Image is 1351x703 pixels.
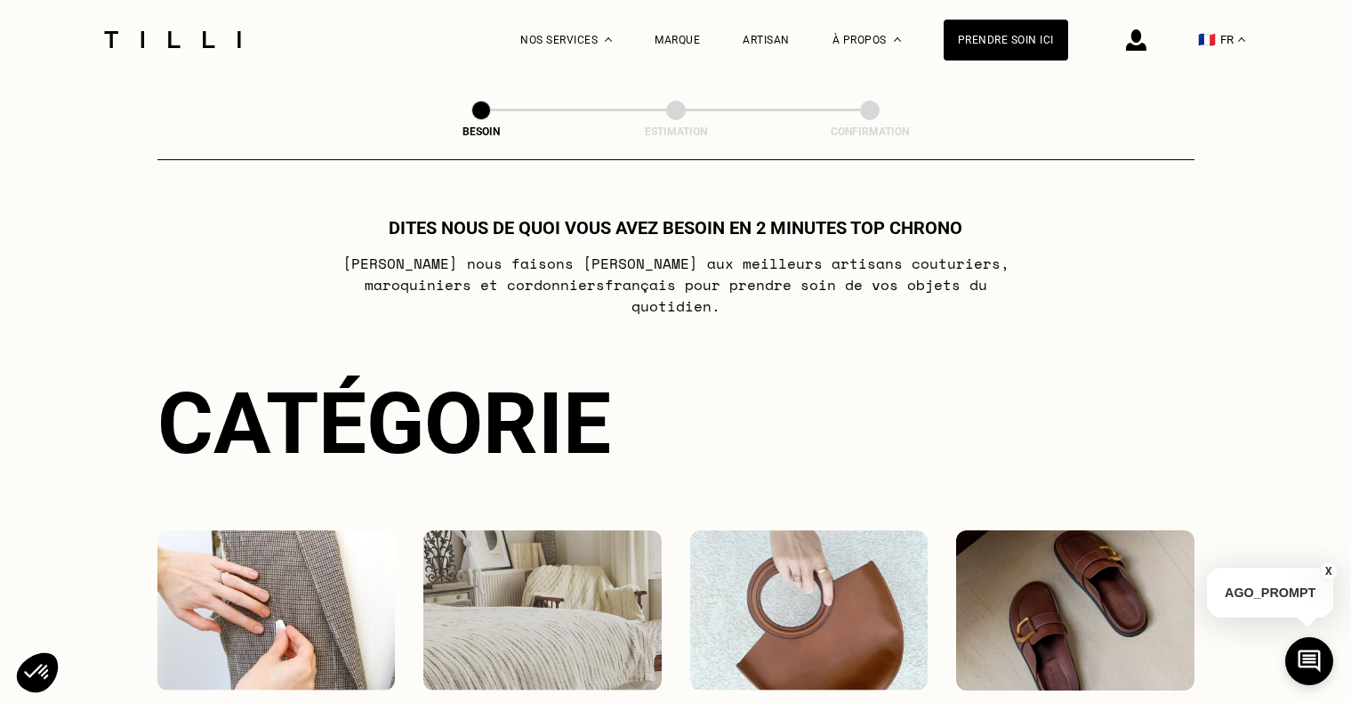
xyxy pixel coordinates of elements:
a: Prendre soin ici [944,20,1068,61]
div: Estimation [587,125,765,138]
img: menu déroulant [1238,37,1245,42]
img: Logo du service de couturière Tilli [98,31,247,48]
img: Accessoires [690,530,929,691]
p: AGO_PROMPT [1207,568,1333,618]
img: icône connexion [1126,29,1146,51]
img: Intérieur [423,530,662,691]
div: Confirmation [781,125,959,138]
div: Catégorie [157,374,1194,473]
img: Chaussures [956,530,1194,691]
a: Artisan [743,34,790,46]
img: Menu déroulant [605,37,612,42]
img: Vêtements [157,530,396,691]
span: 🇫🇷 [1198,31,1216,48]
button: X [1320,562,1338,581]
img: Menu déroulant à propos [894,37,901,42]
a: Marque [655,34,700,46]
h1: Dites nous de quoi vous avez besoin en 2 minutes top chrono [389,217,962,238]
p: [PERSON_NAME] nous faisons [PERSON_NAME] aux meilleurs artisans couturiers , maroquiniers et cord... [323,253,1028,317]
div: Besoin [392,125,570,138]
